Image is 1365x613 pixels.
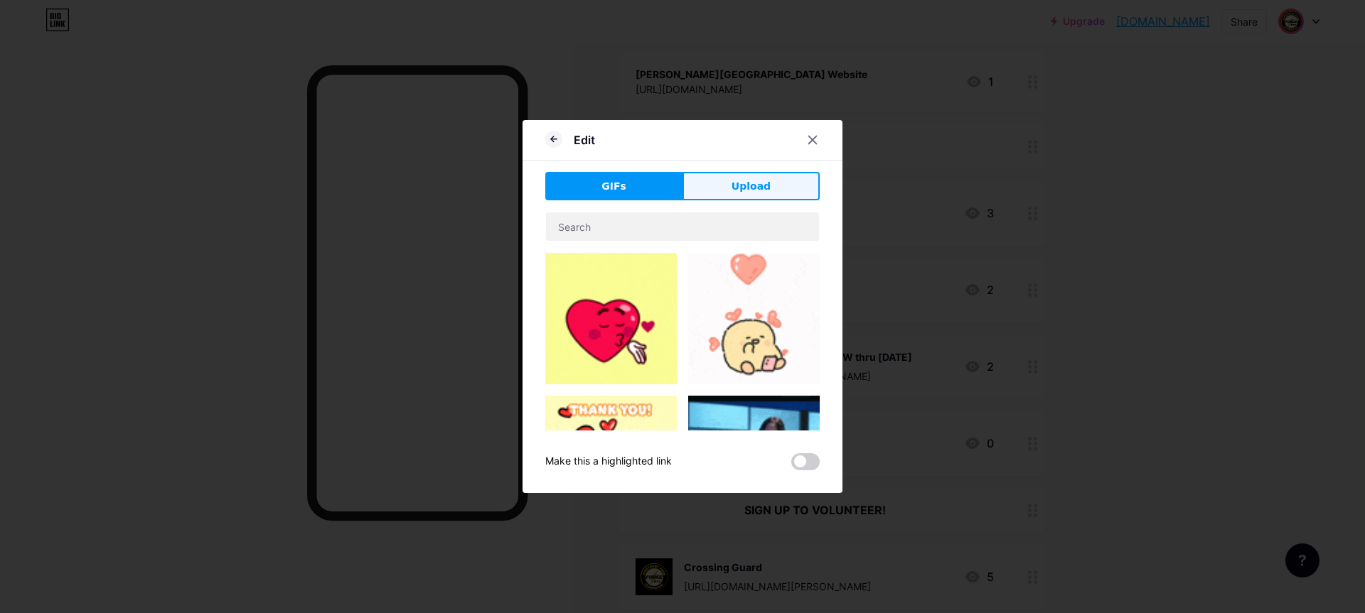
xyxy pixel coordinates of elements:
button: Upload [682,172,820,200]
div: Edit [574,131,595,148]
span: GIFs [601,179,626,194]
img: Gihpy [688,396,820,490]
span: Upload [732,179,771,194]
div: Make this a highlighted link [545,453,672,470]
input: Search [546,212,819,241]
button: GIFs [545,172,682,200]
img: Gihpy [688,253,820,384]
img: Gihpy [545,396,677,527]
img: Gihpy [545,253,677,384]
